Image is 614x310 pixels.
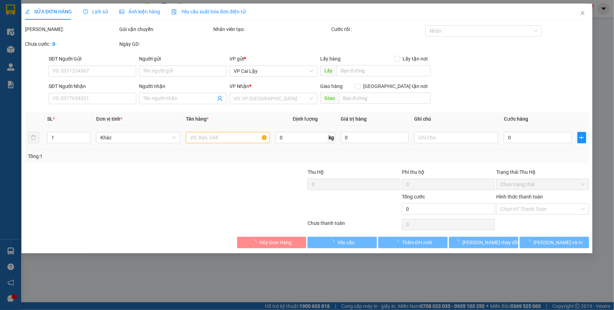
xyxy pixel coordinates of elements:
[214,25,330,33] div: Nhân viên tạo:
[577,132,586,143] button: plus
[83,9,88,14] span: clock-circle
[217,96,223,101] span: user-add
[234,66,313,76] span: VP Cai Lậy
[25,9,30,14] span: edit
[47,116,53,122] span: SL
[119,40,212,48] div: Ngày GD:
[308,169,324,175] span: Thu Hộ
[230,83,249,89] span: VP Nhận
[320,56,341,62] span: Lấy hàng
[504,116,528,122] span: Cước hàng
[139,55,227,63] div: Người gửi
[119,9,124,14] span: picture
[402,168,495,179] div: Phí thu hộ
[25,25,118,33] div: [PERSON_NAME]:
[308,237,377,248] button: Yêu cầu
[320,93,339,104] span: Giao
[341,116,367,122] span: Giá trị hàng
[100,132,176,143] span: Khác
[119,9,160,14] span: Ảnh kiện hàng
[339,93,431,104] input: Dọc đường
[336,65,431,76] input: Dọc đường
[534,239,583,246] span: [PERSON_NAME] và In
[259,239,292,246] span: Hủy Đơn Hàng
[449,237,518,248] button: [PERSON_NAME] thay đổi
[320,83,343,89] span: Giao hàng
[49,55,136,63] div: SĐT Người Gửi
[462,239,519,246] span: [PERSON_NAME] thay đổi
[52,41,55,47] b: 0
[186,132,270,143] input: VD: Bàn, Ghế
[330,240,337,245] span: loading
[578,135,586,140] span: plus
[378,237,448,248] button: Thêm ĐH mới
[83,9,108,14] span: Lịch sử
[320,65,336,76] span: Lấy
[573,4,593,23] button: Close
[361,82,431,90] span: [GEOGRAPHIC_DATA] tận nơi
[414,132,498,143] input: Ghi Chú
[28,152,237,160] div: Tổng: 1
[402,239,432,246] span: Thêm ĐH mới
[496,194,543,200] label: Hình thức thanh toán
[96,116,122,122] span: Đơn vị tính
[496,168,589,176] div: Trạng thái Thu Hộ
[328,132,335,143] span: kg
[28,132,39,143] button: delete
[139,82,227,90] div: Người nhận
[237,237,306,248] button: Hủy Đơn Hàng
[500,179,585,190] span: Chọn trạng thái
[411,112,501,126] th: Ghi chú
[119,25,212,33] div: Gói vận chuyển:
[337,239,355,246] span: Yêu cầu
[455,240,462,245] span: loading
[252,240,259,245] span: loading
[400,55,431,63] span: Lấy tận nơi
[171,9,246,14] span: Yêu cầu xuất hóa đơn điện tử
[394,240,402,245] span: loading
[49,82,136,90] div: SĐT Người Nhận
[25,40,118,48] div: Chưa cước :
[307,219,401,232] div: Chưa thanh toán
[520,237,589,248] button: [PERSON_NAME] và In
[402,194,425,200] span: Tổng cước
[526,240,534,245] span: loading
[230,55,317,63] div: VP gửi
[186,116,209,122] span: Tên hàng
[580,10,585,16] span: close
[293,116,318,122] span: Định lượng
[171,9,177,15] img: icon
[331,25,424,33] div: Cước rồi :
[25,9,72,14] span: SỬA ĐƠN HÀNG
